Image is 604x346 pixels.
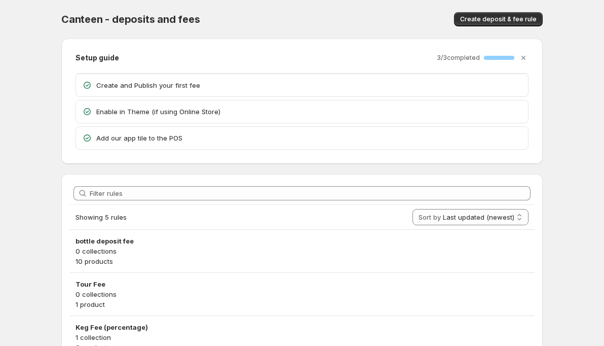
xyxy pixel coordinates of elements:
[96,107,522,117] p: Enable in Theme (if using Online Store)
[516,51,531,65] button: Dismiss setup guide
[454,12,543,26] button: Create deposit & fee rule
[75,53,119,63] h2: Setup guide
[75,322,528,332] h3: Keg Fee (percentage)
[75,279,528,289] h3: Tour Fee
[75,299,528,309] p: 1 product
[90,186,531,200] input: Filter rules
[96,80,522,90] p: Create and Publish your first fee
[460,15,537,23] span: Create deposit & fee rule
[75,332,528,342] p: 1 collection
[61,13,200,25] span: Canteen - deposits and fees
[75,256,528,266] p: 10 products
[75,213,127,221] span: Showing 5 rules
[437,54,480,62] p: 3 / 3 completed
[75,289,528,299] p: 0 collections
[75,246,528,256] p: 0 collections
[96,133,522,143] p: Add our app tile to the POS
[75,236,528,246] h3: bottle deposit fee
